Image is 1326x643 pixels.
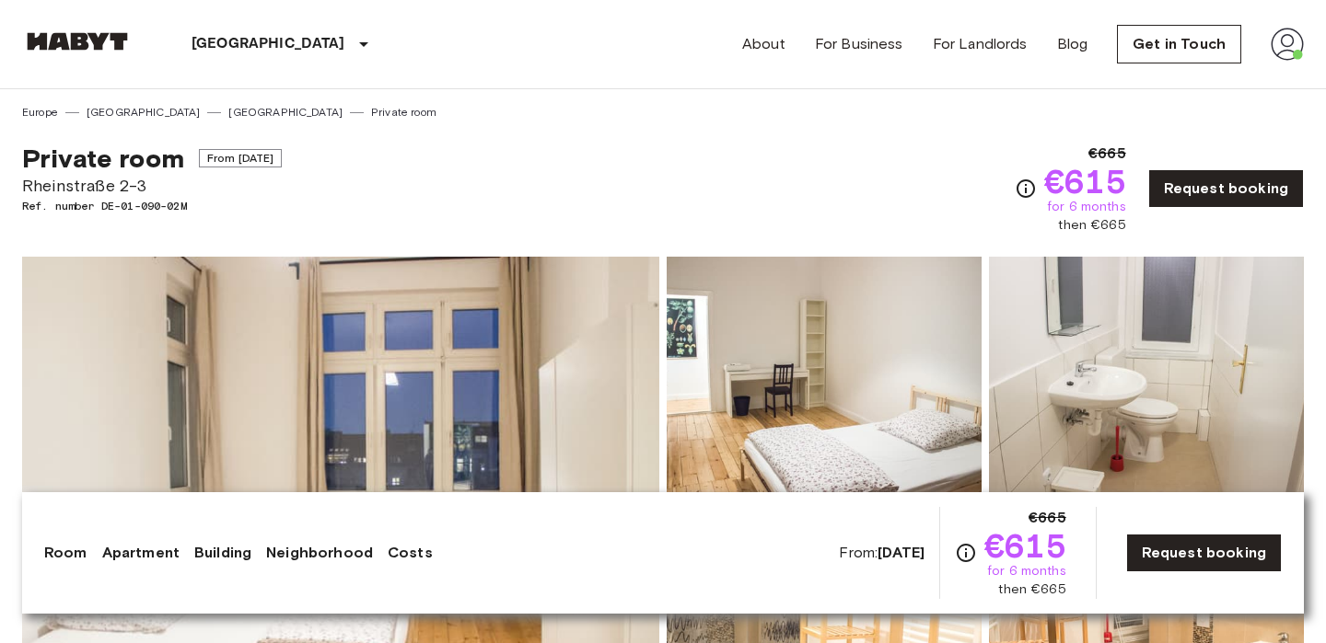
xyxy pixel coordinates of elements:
[1015,178,1037,200] svg: Check cost overview for full price breakdown. Please note that discounts apply to new joiners onl...
[815,33,903,55] a: For Business
[1126,534,1282,572] a: Request booking
[44,542,87,564] a: Room
[228,104,343,121] a: [GEOGRAPHIC_DATA]
[194,542,251,564] a: Building
[1271,28,1304,61] img: avatar
[22,143,184,174] span: Private room
[192,33,345,55] p: [GEOGRAPHIC_DATA]
[933,33,1028,55] a: For Landlords
[22,198,282,214] span: Ref. number DE-01-090-02M
[1047,198,1126,216] span: for 6 months
[22,32,133,51] img: Habyt
[1057,33,1088,55] a: Blog
[998,580,1065,599] span: then €665
[989,257,1304,498] img: Picture of unit DE-01-090-02M
[199,149,283,167] span: From [DATE]
[87,104,201,121] a: [GEOGRAPHIC_DATA]
[1088,143,1126,165] span: €665
[266,542,373,564] a: Neighborhood
[388,542,433,564] a: Costs
[1117,25,1241,63] a: Get in Touch
[102,542,180,564] a: Apartment
[22,104,58,121] a: Europe
[1148,169,1304,208] a: Request booking
[1029,507,1066,529] span: €665
[984,529,1066,562] span: €615
[22,174,282,198] span: Rheinstraße 2-3
[987,562,1066,580] span: for 6 months
[878,544,925,561] b: [DATE]
[1044,165,1126,198] span: €615
[742,33,785,55] a: About
[839,543,925,563] span: From:
[1058,216,1125,235] span: then €665
[371,104,436,121] a: Private room
[955,542,977,564] svg: Check cost overview for full price breakdown. Please note that discounts apply to new joiners onl...
[667,257,982,498] img: Picture of unit DE-01-090-02M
